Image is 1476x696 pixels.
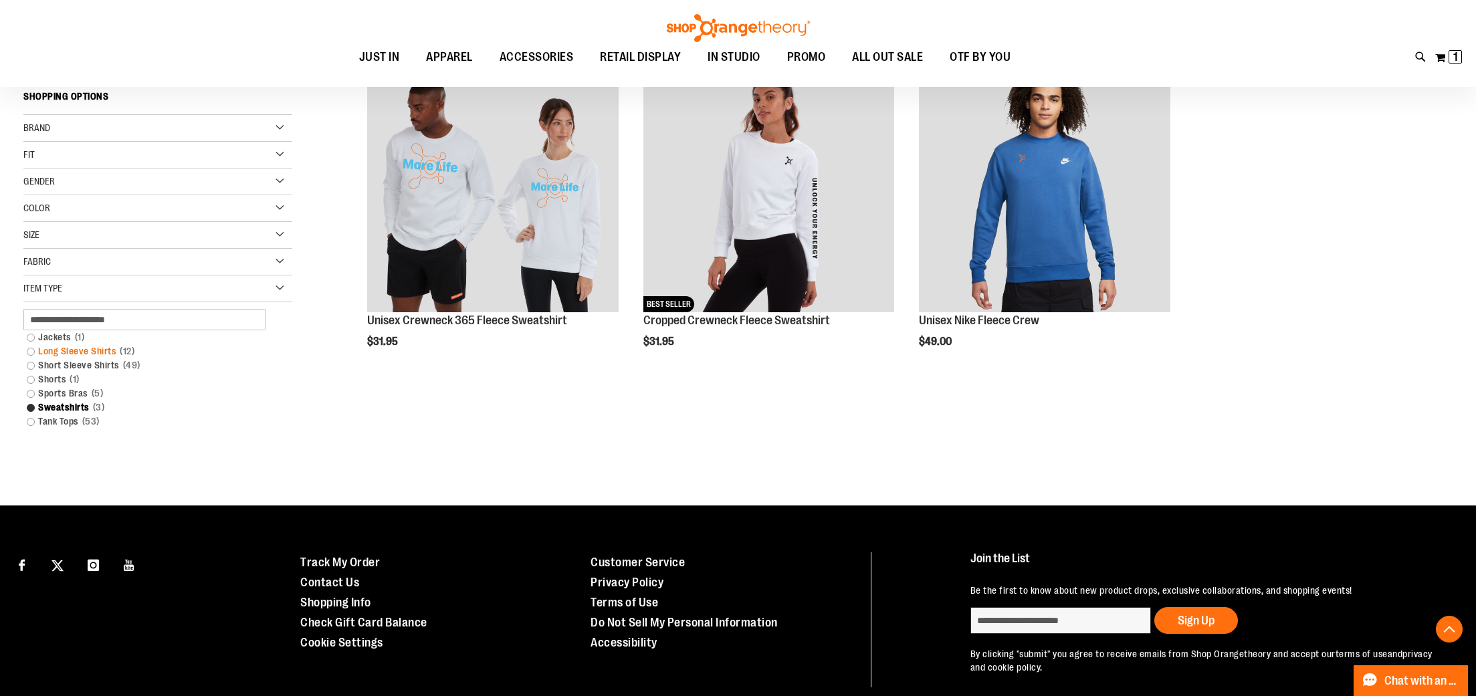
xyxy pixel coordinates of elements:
[20,372,278,386] a: Shorts1
[1436,616,1463,643] button: Back To Top
[23,283,62,294] span: Item Type
[500,42,574,72] span: ACCESSORIES
[20,358,278,372] a: Short Sleeve Shirts49
[20,330,278,344] a: Jackets1
[23,256,51,267] span: Fabric
[643,61,895,314] a: Cropped Crewneck Fleece SweatshirtNEWBEST SELLER
[970,552,1443,577] h4: Join the List
[360,54,625,382] div: product
[359,42,400,72] span: JUST IN
[912,54,1177,382] div: product
[643,314,830,327] a: Cropped Crewneck Fleece Sweatshirt
[23,203,50,213] span: Color
[23,176,55,187] span: Gender
[367,61,619,314] a: Unisex Crewneck 365 Fleece SweatshirtNEW
[72,330,88,344] span: 1
[591,576,663,589] a: Privacy Policy
[852,42,923,72] span: ALL OUT SALE
[426,42,473,72] span: APPAREL
[643,61,895,312] img: Cropped Crewneck Fleece Sweatshirt
[20,400,278,415] a: Sweatshirts3
[708,42,760,72] span: IN STUDIO
[20,415,278,429] a: Tank Tops53
[919,314,1039,327] a: Unisex Nike Fleece Crew
[591,596,658,609] a: Terms of Use
[1354,665,1469,696] button: Chat with an Expert
[919,61,1170,314] a: Unisex Nike Fleece CrewNEW
[787,42,826,72] span: PROMO
[300,596,371,609] a: Shopping Info
[46,552,70,576] a: Visit our X page
[591,636,657,649] a: Accessibility
[950,42,1011,72] span: OTF BY YOU
[637,54,902,382] div: product
[300,556,380,569] a: Track My Order
[919,336,954,348] span: $49.00
[1453,50,1458,64] span: 1
[643,336,676,348] span: $31.95
[367,61,619,312] img: Unisex Crewneck 365 Fleece Sweatshirt
[970,584,1443,597] p: Be the first to know about new product drops, exclusive collaborations, and shopping events!
[51,560,64,572] img: Twitter
[88,386,107,400] span: 5
[120,358,144,372] span: 49
[10,552,33,576] a: Visit our Facebook page
[367,336,400,348] span: $31.95
[665,14,812,42] img: Shop Orangetheory
[20,344,278,358] a: Long Sleeve Shirts12
[66,372,83,386] span: 1
[300,616,427,629] a: Check Gift Card Balance
[20,386,278,400] a: Sports Bras5
[970,647,1443,674] p: By clicking "submit" you agree to receive emails from Shop Orangetheory and accept our and
[118,552,141,576] a: Visit our Youtube page
[1154,607,1238,634] button: Sign Up
[1336,649,1388,659] a: terms of use
[591,616,778,629] a: Do Not Sell My Personal Information
[970,607,1151,634] input: enter email
[367,314,567,327] a: Unisex Crewneck 365 Fleece Sweatshirt
[90,400,108,415] span: 3
[23,149,35,160] span: Fit
[643,296,694,312] span: BEST SELLER
[591,556,685,569] a: Customer Service
[1384,675,1460,687] span: Chat with an Expert
[300,636,383,649] a: Cookie Settings
[23,85,292,115] strong: Shopping Options
[600,42,681,72] span: RETAIL DISPLAY
[23,122,50,133] span: Brand
[919,61,1170,312] img: Unisex Nike Fleece Crew
[116,344,138,358] span: 12
[970,649,1433,673] a: privacy and cookie policy.
[23,229,39,240] span: Size
[79,415,103,429] span: 53
[300,576,359,589] a: Contact Us
[82,552,105,576] a: Visit our Instagram page
[1178,614,1215,627] span: Sign Up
